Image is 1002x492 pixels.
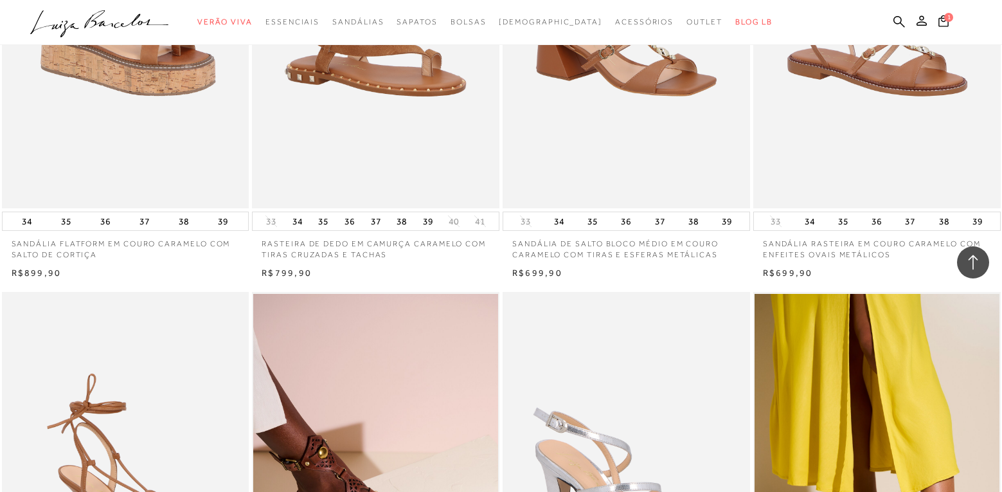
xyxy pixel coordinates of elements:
[686,17,722,26] span: Outlet
[735,17,773,26] span: BLOG LB
[289,212,307,230] button: 34
[763,268,813,278] span: R$699,90
[944,13,953,22] span: 1
[801,212,819,230] button: 34
[136,212,154,230] button: 37
[451,17,487,26] span: Bolsas
[57,212,75,230] button: 35
[262,268,312,278] span: R$799,90
[419,212,437,230] button: 39
[615,17,674,26] span: Acessórios
[584,212,602,230] button: 35
[18,212,36,230] button: 34
[550,212,568,230] button: 34
[214,212,232,230] button: 39
[445,215,463,228] button: 40
[499,17,602,26] span: [DEMOGRAPHIC_DATA]
[718,212,736,230] button: 39
[901,212,919,230] button: 37
[753,231,1001,260] a: SANDÁLIA RASTEIRA EM COURO CARAMELO COM ENFEITES OVAIS METÁLICOS
[735,10,773,34] a: BLOG LB
[451,10,487,34] a: categoryNavScreenReaderText
[503,231,750,260] a: SANDÁLIA DE SALTO BLOCO MÉDIO EM COURO CARAMELO COM TIRAS E ESFERAS METÁLICAS
[197,17,253,26] span: Verão Viva
[767,215,785,228] button: 33
[512,268,562,278] span: R$699,90
[332,17,384,26] span: Sandálias
[2,231,249,260] a: SANDÁLIA FLATFORM EM COURO CARAMELO COM SALTO DE CORTIÇA
[935,14,953,32] button: 1
[12,268,62,278] span: R$899,90
[617,212,635,230] button: 36
[684,212,702,230] button: 38
[397,10,437,34] a: categoryNavScreenReaderText
[499,10,602,34] a: noSubCategoriesText
[935,212,953,230] button: 38
[265,17,319,26] span: Essenciais
[96,212,114,230] button: 36
[197,10,253,34] a: categoryNavScreenReaderText
[367,212,385,230] button: 37
[262,215,280,228] button: 33
[397,17,437,26] span: Sapatos
[393,212,411,230] button: 38
[686,10,722,34] a: categoryNavScreenReaderText
[969,212,987,230] button: 39
[332,10,384,34] a: categoryNavScreenReaderText
[651,212,669,230] button: 37
[314,212,332,230] button: 35
[252,231,499,260] a: RASTEIRA DE DEDO EM CAMURÇA CARAMELO COM TIRAS CRUZADAS E TACHAS
[868,212,886,230] button: 36
[265,10,319,34] a: categoryNavScreenReaderText
[517,215,535,228] button: 33
[615,10,674,34] a: categoryNavScreenReaderText
[471,215,489,228] button: 41
[175,212,193,230] button: 38
[834,212,852,230] button: 35
[341,212,359,230] button: 36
